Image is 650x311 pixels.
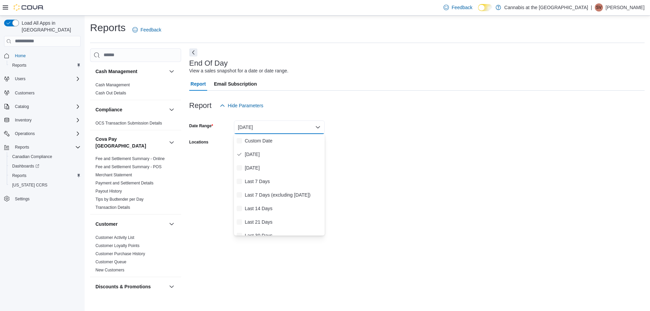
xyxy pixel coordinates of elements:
span: Last 21 Days [245,218,322,226]
span: Dashboards [9,162,81,170]
h3: Discounts & Promotions [95,283,151,290]
span: New Customers [95,267,124,273]
span: Feedback [140,26,161,33]
span: Settings [15,196,29,202]
span: Payment and Settlement Details [95,180,153,186]
a: Merchant Statement [95,173,132,177]
a: Feedback [441,1,475,14]
h3: Report [189,102,212,110]
button: Catalog [1,102,83,111]
a: Payout History [95,189,122,194]
span: Last 30 Days [245,231,322,240]
span: OCS Transaction Submission Details [95,120,162,126]
h3: Customer [95,221,117,227]
span: Reports [12,143,81,151]
span: Reports [9,172,81,180]
span: Fee and Settlement Summary - Online [95,156,165,161]
h3: Compliance [95,106,122,113]
span: Catalog [12,103,81,111]
button: Customers [1,88,83,97]
span: Home [15,53,26,59]
button: Catalog [12,103,31,111]
div: Cova Pay [GEOGRAPHIC_DATA] [90,155,181,214]
a: Feedback [130,23,164,37]
span: Customer Activity List [95,235,134,240]
span: Dashboards [12,163,39,169]
span: Operations [12,130,81,138]
a: Dashboards [7,161,83,171]
a: New Customers [95,268,124,272]
a: Cash Management [95,83,130,87]
a: Customer Loyalty Points [95,243,139,248]
span: Merchant Statement [95,172,132,178]
p: Cannabis at the [GEOGRAPHIC_DATA] [504,3,588,12]
div: Cash Management [90,81,181,100]
div: Scott VR [595,3,603,12]
a: Fee and Settlement Summary - POS [95,164,161,169]
button: Inventory [12,116,34,124]
span: Operations [15,131,35,136]
span: Email Subscription [214,77,257,91]
img: Cova [14,4,44,11]
span: Catalog [15,104,29,109]
button: Discounts & Promotions [168,283,176,291]
a: Customer Queue [95,260,126,264]
span: Cash Out Details [95,90,126,96]
span: Load All Apps in [GEOGRAPHIC_DATA] [19,20,81,33]
span: Inventory [15,117,31,123]
a: Transaction Details [95,205,130,210]
button: Cova Pay [GEOGRAPHIC_DATA] [168,138,176,147]
button: Customer [168,220,176,228]
span: Last 7 Days (excluding [DATE]) [245,191,322,199]
a: Customer Purchase History [95,251,145,256]
button: Reports [1,142,83,152]
button: Compliance [168,106,176,114]
button: Inventory [1,115,83,125]
a: Dashboards [9,162,42,170]
h3: Cash Management [95,68,137,75]
span: Settings [12,195,81,203]
button: Hide Parameters [217,99,266,112]
div: Select listbox [234,134,325,236]
span: [DATE] [245,164,322,172]
div: Customer [90,234,181,277]
span: Customers [15,90,35,96]
span: Users [12,75,81,83]
button: Reports [12,143,32,151]
a: Reports [9,172,29,180]
h1: Reports [90,21,126,35]
button: Cash Management [168,67,176,75]
span: Canadian Compliance [12,154,52,159]
a: [US_STATE] CCRS [9,181,50,189]
button: Operations [1,129,83,138]
span: Canadian Compliance [9,153,81,161]
span: Users [15,76,25,82]
div: Compliance [90,119,181,130]
button: Canadian Compliance [7,152,83,161]
a: Tips by Budtender per Day [95,197,144,202]
p: | [591,3,592,12]
div: View a sales snapshot for a date or date range. [189,67,288,74]
span: Customer Queue [95,259,126,265]
button: Reports [7,61,83,70]
button: Operations [12,130,38,138]
a: Home [12,52,28,60]
span: Last 7 Days [245,177,322,185]
a: Customers [12,89,37,97]
span: Hide Parameters [228,102,263,109]
button: Cova Pay [GEOGRAPHIC_DATA] [95,136,166,149]
p: [PERSON_NAME] [606,3,645,12]
button: Users [1,74,83,84]
button: [US_STATE] CCRS [7,180,83,190]
button: [DATE] [234,120,325,134]
span: [US_STATE] CCRS [12,182,47,188]
span: Custom Date [245,137,322,145]
a: Settings [12,195,32,203]
a: OCS Transaction Submission Details [95,121,162,126]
